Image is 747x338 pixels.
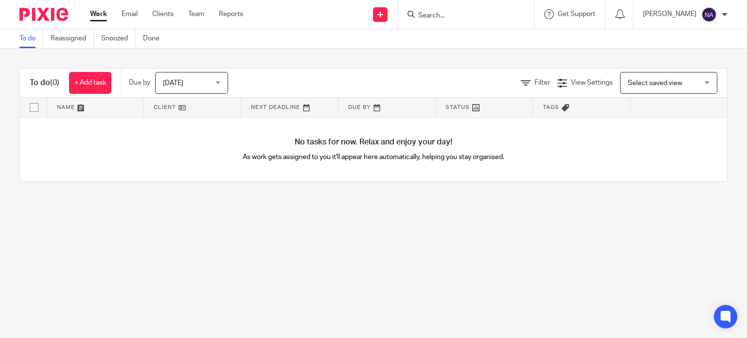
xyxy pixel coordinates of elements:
span: Tags [543,105,559,110]
h1: To do [30,78,59,88]
h4: No tasks for now. Relax and enjoy your day! [20,137,727,147]
span: Select saved view [628,80,682,87]
input: Search [417,12,505,20]
p: As work gets assigned to you it'll appear here automatically, helping you stay organised. [197,152,551,162]
a: + Add task [69,72,111,94]
a: Done [143,29,167,48]
a: To do [19,29,43,48]
p: [PERSON_NAME] [643,9,696,19]
a: Reassigned [51,29,94,48]
a: Email [122,9,138,19]
span: (0) [50,79,59,87]
span: [DATE] [163,80,183,87]
img: Pixie [19,8,68,21]
span: View Settings [571,79,613,86]
a: Reports [219,9,243,19]
img: svg%3E [701,7,717,22]
span: Filter [534,79,550,86]
a: Team [188,9,204,19]
a: Snoozed [101,29,136,48]
span: Get Support [558,11,595,18]
a: Clients [152,9,174,19]
p: Due by [129,78,150,88]
a: Work [90,9,107,19]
